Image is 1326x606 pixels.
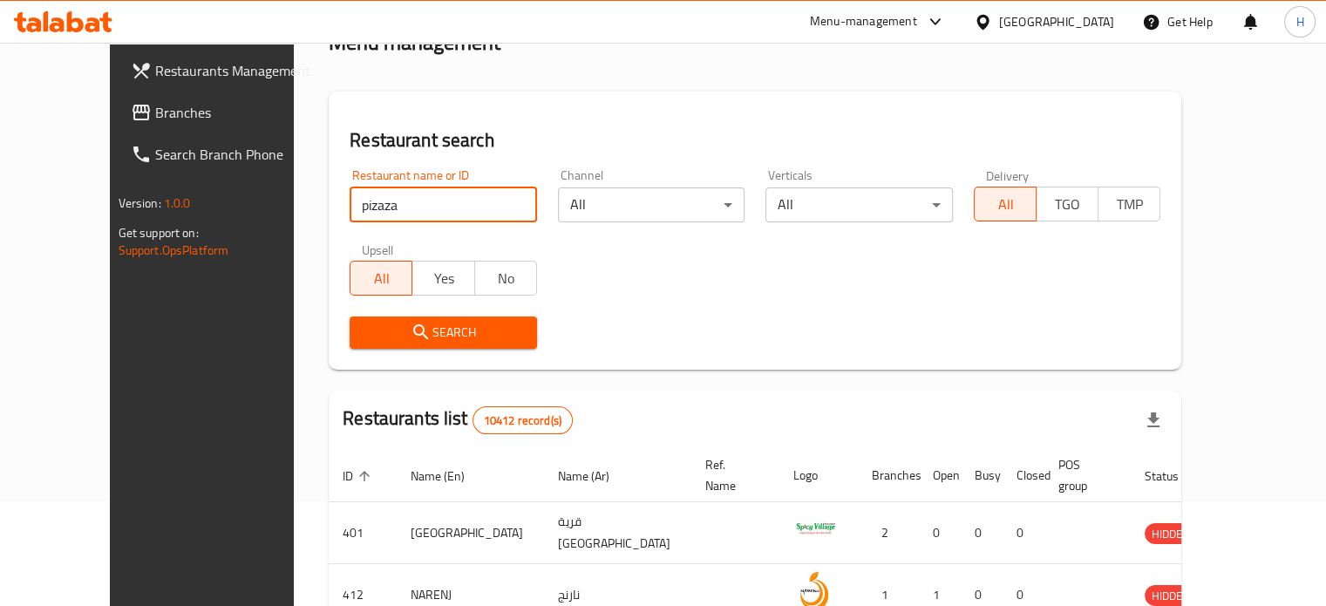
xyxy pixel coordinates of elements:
button: TGO [1036,187,1098,221]
th: Busy [961,449,1003,502]
td: 0 [919,502,961,564]
div: HIDDEN [1145,585,1197,606]
td: [GEOGRAPHIC_DATA] [397,502,544,564]
button: All [350,261,412,296]
a: Search Branch Phone [117,133,331,175]
span: Restaurants Management [155,60,317,81]
span: Name (En) [411,466,487,487]
th: Branches [858,449,919,502]
td: 2 [858,502,919,564]
span: No [482,266,530,291]
td: 0 [1003,502,1044,564]
span: Branches [155,102,317,123]
th: Open [919,449,961,502]
button: No [474,261,537,296]
div: All [558,187,745,222]
span: All [357,266,405,291]
span: Search [364,322,523,344]
span: ID [343,466,376,487]
span: 10412 record(s) [473,412,572,429]
h2: Restaurant search [350,127,1160,153]
span: POS group [1058,454,1110,496]
span: Status [1145,466,1201,487]
button: Search [350,317,537,349]
span: TGO [1044,192,1091,217]
td: 0 [961,502,1003,564]
span: 1.0.0 [164,192,191,214]
span: All [982,192,1030,217]
img: Spicy Village [793,507,837,551]
span: Ref. Name [705,454,758,496]
label: Delivery [986,169,1030,181]
span: Name (Ar) [558,466,632,487]
a: Branches [117,92,331,133]
div: Export file [1132,399,1174,441]
h2: Restaurants list [343,405,573,434]
div: All [765,187,953,222]
td: 401 [329,502,397,564]
button: Yes [411,261,474,296]
span: Version: [119,192,161,214]
span: TMP [1105,192,1153,217]
span: Get support on: [119,221,199,244]
th: Closed [1003,449,1044,502]
div: [GEOGRAPHIC_DATA] [999,12,1114,31]
label: Upsell [362,243,394,255]
a: Support.OpsPlatform [119,239,229,262]
div: Menu-management [810,11,917,32]
td: قرية [GEOGRAPHIC_DATA] [544,502,691,564]
a: Restaurants Management [117,50,331,92]
span: H [1295,12,1303,31]
div: Total records count [473,406,573,434]
input: Search for restaurant name or ID.. [350,187,537,222]
span: HIDDEN [1145,586,1197,606]
span: Search Branch Phone [155,144,317,165]
button: TMP [1098,187,1160,221]
h2: Menu management [329,29,500,57]
span: HIDDEN [1145,524,1197,544]
button: All [974,187,1037,221]
th: Logo [779,449,858,502]
div: HIDDEN [1145,523,1197,544]
span: Yes [419,266,467,291]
